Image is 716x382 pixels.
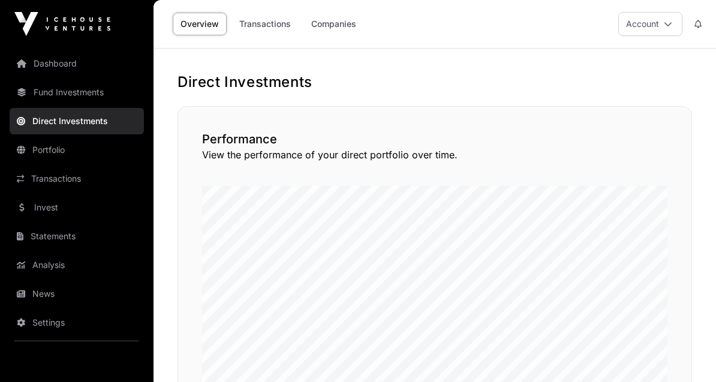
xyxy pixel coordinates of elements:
button: Account [618,12,682,36]
a: News [10,281,144,307]
a: Invest [10,194,144,221]
img: Icehouse Ventures Logo [14,12,110,36]
a: Overview [173,13,227,35]
a: Companies [303,13,364,35]
a: Direct Investments [10,108,144,134]
a: Transactions [231,13,299,35]
iframe: Chat Widget [656,324,716,382]
h1: Direct Investments [178,73,692,92]
p: View the performance of your direct portfolio over time. [202,148,667,162]
a: Analysis [10,252,144,278]
a: Transactions [10,166,144,192]
a: Fund Investments [10,79,144,106]
a: Portfolio [10,137,144,163]
h2: Performance [202,131,667,148]
a: Settings [10,309,144,336]
a: Dashboard [10,50,144,77]
a: Statements [10,223,144,249]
